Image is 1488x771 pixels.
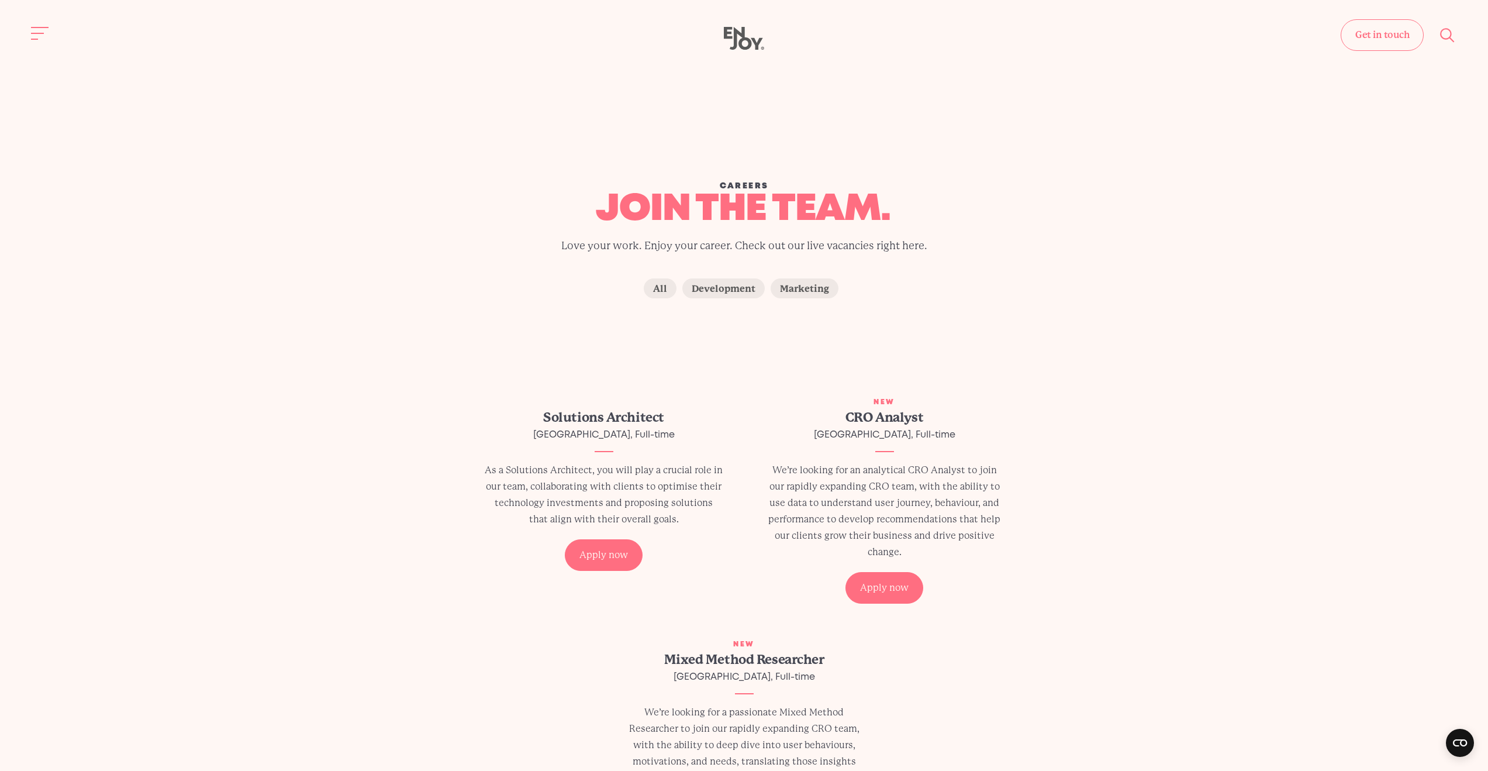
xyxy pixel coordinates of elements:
label: Development [682,278,765,298]
div: New [744,397,1025,408]
span: join the team. [596,193,890,226]
p: We’re looking for an analytical CRO Analyst to join our rapidly expanding CRO team, with the abil... [765,462,1004,560]
div: [GEOGRAPHIC_DATA], Full-time [485,427,723,443]
a: Get in touch [1341,19,1424,51]
a: New CRO Analyst [GEOGRAPHIC_DATA], Full-time We’re looking for an analytical CRO Analyst to join ... [744,397,1025,604]
div: Apply now [845,572,923,604]
div: Apply now [565,539,643,571]
h2: Mixed Method Researcher [625,650,864,669]
button: Site navigation [28,21,53,46]
p: Love your work. Enjoy your career. Check out our live vacancies right here. [498,238,991,253]
div: New [604,639,885,650]
label: All [644,278,676,298]
h2: CRO Analyst [765,408,1004,427]
div: [GEOGRAPHIC_DATA], Full-time [625,669,864,686]
h2: Solutions Architect [485,408,723,427]
div: Careers [498,180,991,192]
p: As a Solutions Architect, you will play a crucial role in our team, collaborating with clients to... [485,462,723,528]
a: Solutions Architect [GEOGRAPHIC_DATA], Full-time As a Solutions Architect, you will play a crucia... [464,397,744,604]
button: Site search [1435,23,1460,47]
div: [GEOGRAPHIC_DATA], Full-time [765,427,1004,443]
button: Open CMP widget [1446,729,1474,757]
label: Marketing [771,278,838,298]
